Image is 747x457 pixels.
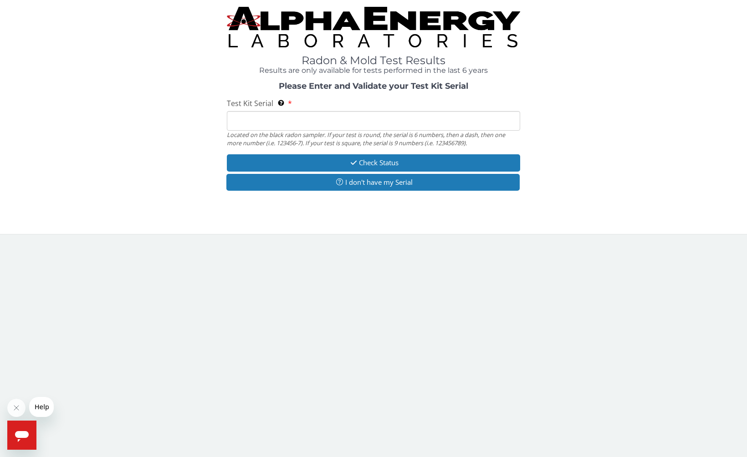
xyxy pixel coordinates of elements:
span: Test Kit Serial [227,98,273,108]
img: TightCrop.jpg [227,7,520,47]
h4: Results are only available for tests performed in the last 6 years [227,66,520,75]
h1: Radon & Mold Test Results [227,55,520,66]
button: I don't have my Serial [226,174,520,191]
strong: Please Enter and Validate your Test Kit Serial [279,81,468,91]
iframe: Message from company [29,397,54,417]
button: Check Status [227,154,520,171]
div: Located on the black radon sampler. If your test is round, the serial is 6 numbers, then a dash, ... [227,131,520,147]
iframe: Close message [7,399,26,417]
iframe: Button to launch messaging window [7,421,36,450]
